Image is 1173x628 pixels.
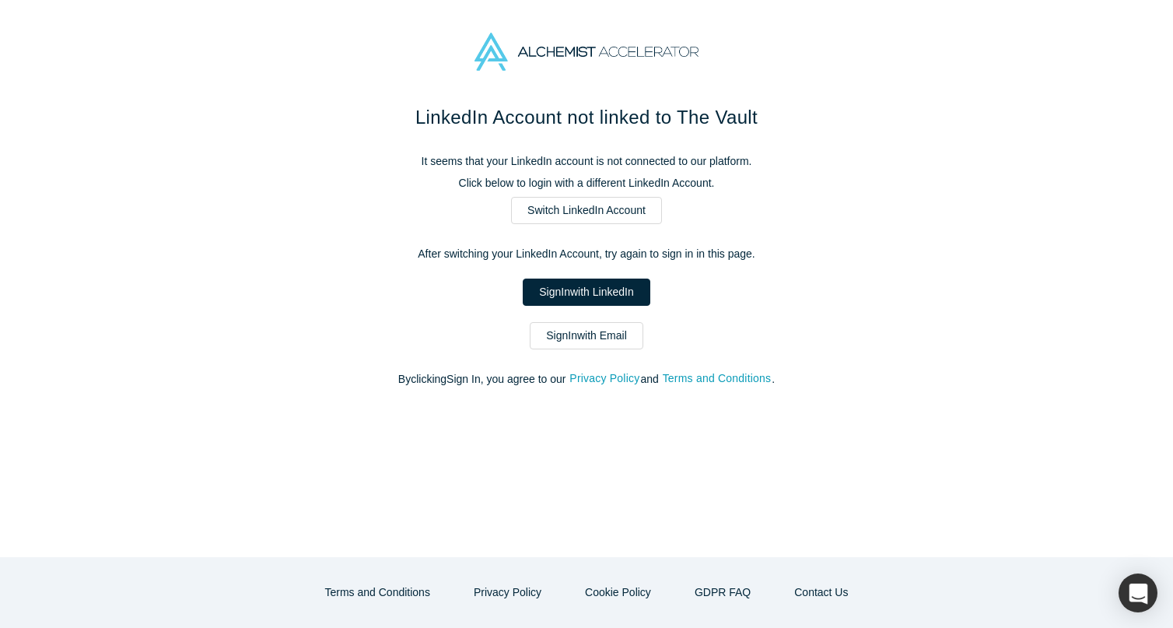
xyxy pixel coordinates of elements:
[523,279,650,306] a: SignInwith LinkedIn
[474,33,699,71] img: Alchemist Accelerator Logo
[778,579,864,606] button: Contact Us
[662,370,772,388] button: Terms and Conditions
[530,322,643,349] a: SignInwith Email
[678,579,767,606] a: GDPR FAQ
[511,197,662,224] a: Switch LinkedIn Account
[569,370,640,388] button: Privacy Policy
[260,371,913,388] p: By clicking Sign In , you agree to our and .
[569,579,667,606] button: Cookie Policy
[260,153,913,170] p: It seems that your LinkedIn account is not connected to our platform.
[260,175,913,191] p: Click below to login with a different LinkedIn Account.
[309,579,446,606] button: Terms and Conditions
[457,579,558,606] button: Privacy Policy
[260,246,913,262] p: After switching your LinkedIn Account, try again to sign in in this page.
[260,103,913,132] h1: LinkedIn Account not linked to The Vault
